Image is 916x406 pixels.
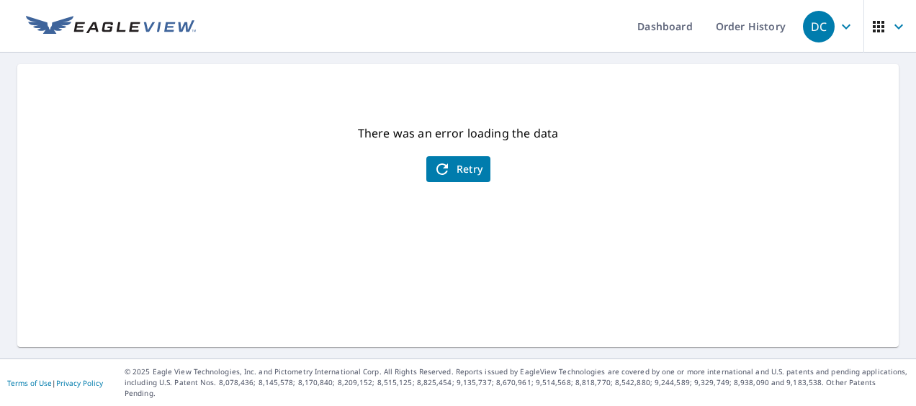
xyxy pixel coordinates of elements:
img: EV Logo [26,16,196,37]
button: Retry [426,156,490,182]
span: Retry [434,161,483,178]
a: Terms of Use [7,378,52,388]
a: Privacy Policy [56,378,103,388]
p: There was an error loading the data [358,125,558,142]
p: © 2025 Eagle View Technologies, Inc. and Pictometry International Corp. All Rights Reserved. Repo... [125,366,909,399]
p: | [7,379,103,387]
div: DC [803,11,835,42]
